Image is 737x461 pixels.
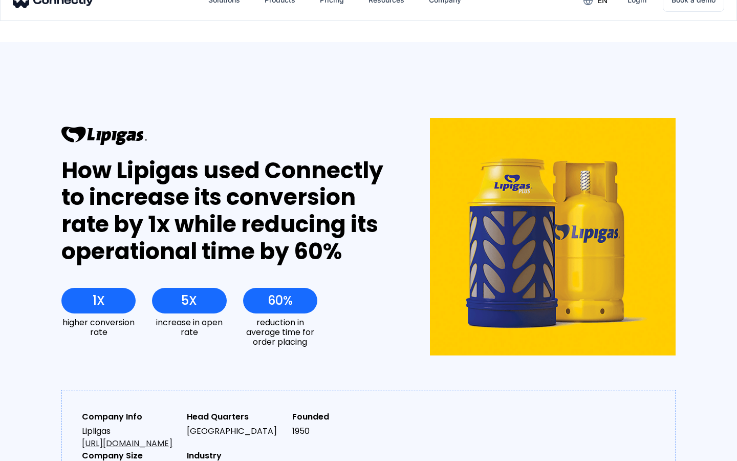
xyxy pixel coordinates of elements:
div: increase in open rate [152,318,226,337]
aside: Language selected: English [10,443,61,457]
div: Founded [292,411,389,423]
div: [GEOGRAPHIC_DATA] [187,425,284,437]
a: [URL][DOMAIN_NAME] [82,437,172,449]
div: 5X [181,294,197,308]
div: How Lipigas used Connectly to increase its conversion rate by 1x while reducing its operational t... [61,157,393,265]
div: 60% [268,294,293,308]
div: Lipligas [82,425,179,450]
div: 1X [93,294,105,308]
ul: Language list [20,443,61,457]
div: reduction in average time for order placing [243,318,317,347]
div: Head Quarters [187,411,284,423]
div: higher conversion rate [61,318,136,337]
div: Company Info [82,411,179,423]
div: 1950 [292,425,389,437]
